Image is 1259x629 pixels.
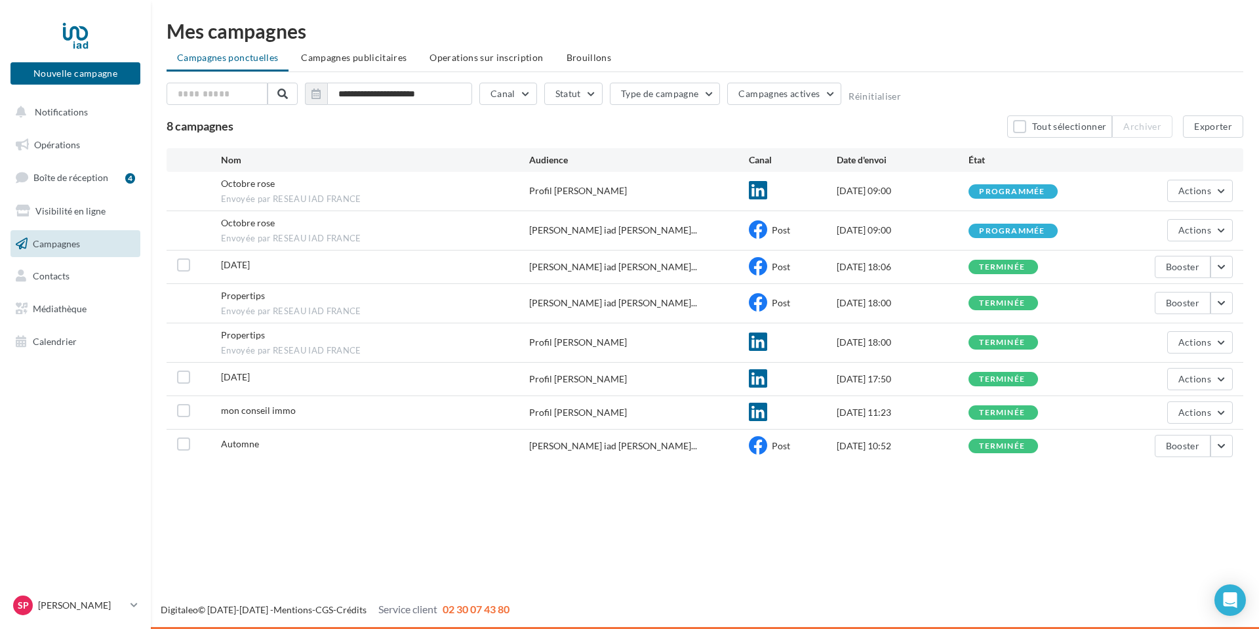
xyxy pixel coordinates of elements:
button: Campagnes actives [727,83,841,105]
span: Post [772,224,790,235]
span: Visibilité en ligne [35,205,106,216]
span: Propertips [221,290,265,301]
span: 8 campagnes [167,119,233,133]
span: Actions [1178,373,1211,384]
button: Nouvelle campagne [10,62,140,85]
div: [DATE] 18:00 [837,336,969,349]
div: programmée [979,227,1045,235]
span: Contacts [33,270,70,281]
button: Statut [544,83,603,105]
div: 4 [125,173,135,184]
div: État [969,153,1100,167]
a: Calendrier [8,328,143,355]
span: Propertips [221,329,265,340]
div: [DATE] 11:23 [837,406,969,419]
div: terminée [979,263,1025,272]
span: Envoyée par RESEAU IAD FRANCE [221,345,529,357]
div: Mes campagnes [167,21,1243,41]
button: Booster [1155,256,1210,278]
span: Service client [378,603,437,615]
span: Envoyée par RESEAU IAD FRANCE [221,193,529,205]
a: Campagnes [8,230,143,258]
span: Médiathèque [33,303,87,314]
div: Profil [PERSON_NAME] [529,184,627,197]
span: Octobre rose [221,217,275,228]
span: Actions [1178,224,1211,235]
button: Notifications [8,98,138,126]
span: [PERSON_NAME] iad [PERSON_NAME]... [529,439,697,453]
span: Campagnes [33,237,80,249]
div: Profil [PERSON_NAME] [529,406,627,419]
span: 02 30 07 43 80 [443,603,510,615]
button: Booster [1155,292,1210,314]
span: Post [772,440,790,451]
a: Contacts [8,262,143,290]
button: Actions [1167,401,1233,424]
span: Notifications [35,106,88,117]
div: Canal [749,153,837,167]
div: terminée [979,299,1025,308]
button: Tout sélectionner [1007,115,1112,138]
a: CGS [315,604,333,615]
span: Envoyée par RESEAU IAD FRANCE [221,306,529,317]
button: Actions [1167,219,1233,241]
div: Profil [PERSON_NAME] [529,373,627,386]
span: Octobre rose [221,178,275,189]
span: Calendrier [33,336,77,347]
div: Audience [529,153,749,167]
div: [DATE] 18:06 [837,260,969,274]
div: Date d'envoi [837,153,969,167]
span: Sp [18,599,29,612]
button: Actions [1167,180,1233,202]
span: Automne [221,438,259,449]
button: Exporter [1183,115,1243,138]
span: Operations sur inscription [430,52,543,63]
div: Nom [221,153,529,167]
button: Actions [1167,368,1233,390]
button: Canal [479,83,537,105]
div: [DATE] 18:00 [837,296,969,310]
span: Boîte de réception [33,172,108,183]
div: terminée [979,409,1025,417]
div: programmée [979,188,1045,196]
a: Mentions [273,604,312,615]
div: [DATE] 17:50 [837,373,969,386]
span: Campagnes actives [738,88,820,99]
div: terminée [979,338,1025,347]
span: Opérations [34,139,80,150]
a: Sp [PERSON_NAME] [10,593,140,618]
a: Médiathèque [8,295,143,323]
button: Actions [1167,331,1233,354]
div: Open Intercom Messenger [1214,584,1246,616]
span: [PERSON_NAME] iad [PERSON_NAME]... [529,260,697,274]
span: Envoyée par RESEAU IAD FRANCE [221,233,529,245]
a: Opérations [8,131,143,159]
button: Réinitialiser [849,91,901,102]
div: terminée [979,442,1025,451]
span: © [DATE]-[DATE] - - - [161,604,510,615]
span: Post [772,261,790,272]
span: Actions [1178,407,1211,418]
a: Boîte de réception4 [8,163,143,192]
span: Actions [1178,185,1211,196]
div: [DATE] 10:52 [837,439,969,453]
span: mon conseil immo [221,405,296,416]
a: Crédits [336,604,367,615]
span: Halloween [221,371,250,382]
span: Actions [1178,336,1211,348]
a: Digitaleo [161,604,198,615]
button: Booster [1155,435,1210,457]
div: [DATE] 09:00 [837,184,969,197]
span: Post [772,297,790,308]
button: Type de campagne [610,83,721,105]
p: [PERSON_NAME] [38,599,125,612]
div: Profil [PERSON_NAME] [529,336,627,349]
span: [PERSON_NAME] iad [PERSON_NAME]... [529,224,697,237]
span: [PERSON_NAME] iad [PERSON_NAME]... [529,296,697,310]
div: [DATE] 09:00 [837,224,969,237]
span: Brouillons [567,52,612,63]
a: Visibilité en ligne [8,197,143,225]
div: terminée [979,375,1025,384]
span: Campagnes publicitaires [301,52,407,63]
button: Archiver [1112,115,1172,138]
